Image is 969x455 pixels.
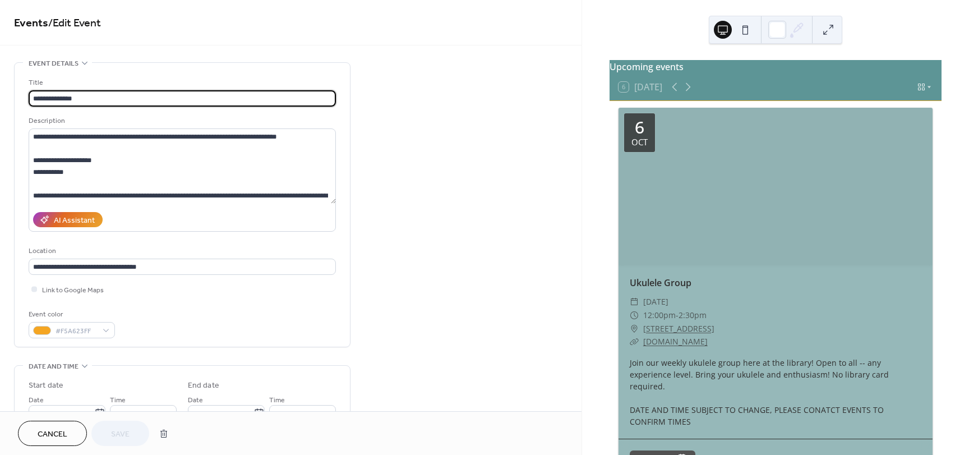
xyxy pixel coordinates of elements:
[188,380,219,392] div: End date
[54,215,95,227] div: AI Assistant
[643,336,708,347] a: [DOMAIN_NAME]
[42,284,104,296] span: Link to Google Maps
[29,245,334,257] div: Location
[630,335,639,348] div: ​
[630,277,691,289] a: Ukulele Group
[33,212,103,227] button: AI Assistant
[29,58,79,70] span: Event details
[635,119,644,136] div: 6
[110,394,126,406] span: Time
[56,325,97,337] span: #F5A623FF
[14,12,48,34] a: Events
[38,429,67,440] span: Cancel
[610,60,942,73] div: Upcoming events
[679,309,707,322] span: 2:30pm
[676,309,679,322] span: -
[619,357,933,428] div: Join our weekly ukulele group here at the library! Open to all -- any experience level. Bring you...
[643,309,676,322] span: 12:00pm
[630,295,639,309] div: ​
[631,138,648,146] div: Oct
[29,394,44,406] span: Date
[29,309,113,320] div: Event color
[188,394,203,406] span: Date
[48,12,101,34] span: / Edit Event
[29,380,63,392] div: Start date
[643,322,714,335] a: [STREET_ADDRESS]
[29,77,334,89] div: Title
[643,295,668,309] span: [DATE]
[18,421,87,446] button: Cancel
[29,361,79,373] span: Date and time
[630,309,639,322] div: ​
[29,115,334,127] div: Description
[630,322,639,335] div: ​
[269,394,285,406] span: Time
